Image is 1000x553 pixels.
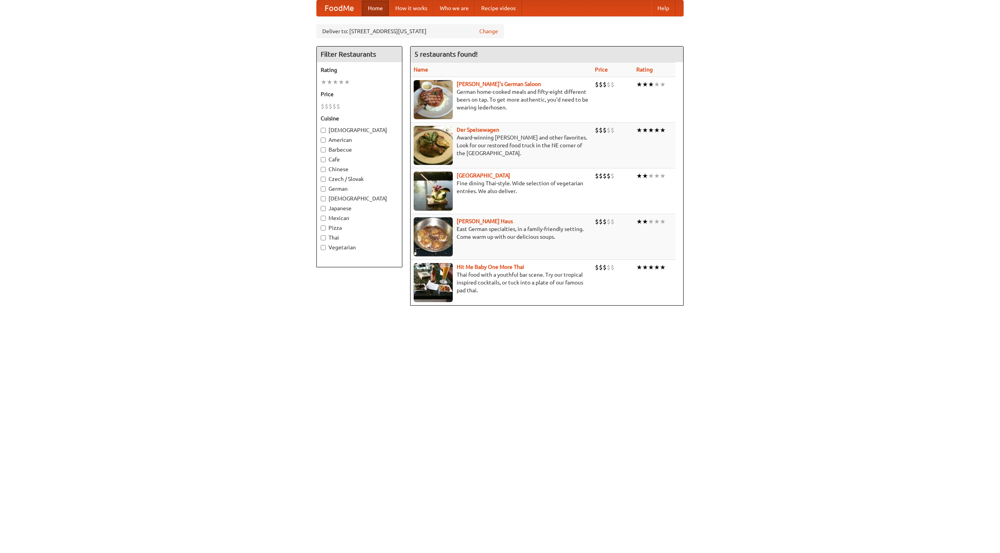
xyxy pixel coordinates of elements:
li: ★ [642,172,648,180]
b: [PERSON_NAME] Haus [457,218,513,224]
h5: Cuisine [321,115,398,122]
li: $ [603,80,607,89]
b: [GEOGRAPHIC_DATA] [457,172,510,179]
li: ★ [636,126,642,134]
img: speisewagen.jpg [414,126,453,165]
li: ★ [660,172,666,180]
input: Vegetarian [321,245,326,250]
a: Name [414,66,428,73]
img: satay.jpg [414,172,453,211]
label: [DEMOGRAPHIC_DATA] [321,195,398,202]
li: $ [611,80,614,89]
li: $ [603,217,607,226]
li: ★ [660,80,666,89]
li: $ [603,172,607,180]
input: [DEMOGRAPHIC_DATA] [321,128,326,133]
h5: Price [321,90,398,98]
input: Thai [321,235,326,240]
li: ★ [642,80,648,89]
li: ★ [660,126,666,134]
li: ★ [636,217,642,226]
li: $ [599,80,603,89]
li: ★ [636,172,642,180]
li: ★ [660,263,666,272]
label: Czech / Slovak [321,175,398,183]
li: ★ [642,263,648,272]
p: German home-cooked meals and fifty-eight different beers on tap. To get more authentic, you'd nee... [414,88,589,111]
li: $ [599,126,603,134]
a: Change [479,27,498,35]
li: ★ [642,217,648,226]
input: Japanese [321,206,326,211]
li: $ [329,102,332,111]
li: ★ [654,172,660,180]
a: Who we are [434,0,475,16]
li: ★ [648,217,654,226]
li: $ [325,102,329,111]
li: ★ [654,126,660,134]
li: $ [603,126,607,134]
li: ★ [327,78,332,86]
a: FoodMe [317,0,362,16]
li: $ [607,263,611,272]
li: $ [607,217,611,226]
a: Hit Me Baby One More Thai [457,264,524,270]
li: $ [611,126,614,134]
a: How it works [389,0,434,16]
label: Barbecue [321,146,398,154]
label: Japanese [321,204,398,212]
li: ★ [648,126,654,134]
ng-pluralize: 5 restaurants found! [414,50,478,58]
li: $ [599,263,603,272]
li: $ [603,263,607,272]
li: ★ [654,80,660,89]
input: Barbecue [321,147,326,152]
li: $ [611,263,614,272]
li: $ [607,126,611,134]
a: Der Speisewagen [457,127,499,133]
li: $ [607,80,611,89]
label: Chinese [321,165,398,173]
li: $ [595,172,599,180]
li: ★ [660,217,666,226]
label: Pizza [321,224,398,232]
li: $ [336,102,340,111]
li: ★ [642,126,648,134]
img: kohlhaus.jpg [414,217,453,256]
input: [DEMOGRAPHIC_DATA] [321,196,326,201]
li: $ [332,102,336,111]
a: [PERSON_NAME]'s German Saloon [457,81,541,87]
li: $ [599,172,603,180]
li: ★ [338,78,344,86]
label: Cafe [321,156,398,163]
li: $ [595,263,599,272]
label: Mexican [321,214,398,222]
li: $ [611,217,614,226]
p: East German specialties, in a family-friendly setting. Come warm up with our delicious soups. [414,225,589,241]
a: Recipe videos [475,0,522,16]
li: ★ [636,80,642,89]
li: ★ [648,263,654,272]
label: German [321,185,398,193]
li: ★ [654,217,660,226]
li: $ [611,172,614,180]
a: Home [362,0,389,16]
h4: Filter Restaurants [317,47,402,62]
h5: Rating [321,66,398,74]
input: Czech / Slovak [321,177,326,182]
input: German [321,186,326,191]
label: Vegetarian [321,243,398,251]
input: Chinese [321,167,326,172]
li: $ [321,102,325,111]
li: ★ [332,78,338,86]
input: Mexican [321,216,326,221]
input: Pizza [321,225,326,231]
div: Deliver to: [STREET_ADDRESS][US_STATE] [316,24,504,38]
p: Award-winning [PERSON_NAME] and other favorites. Look for our restored food truck in the NE corne... [414,134,589,157]
li: ★ [344,78,350,86]
label: American [321,136,398,144]
li: $ [599,217,603,226]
